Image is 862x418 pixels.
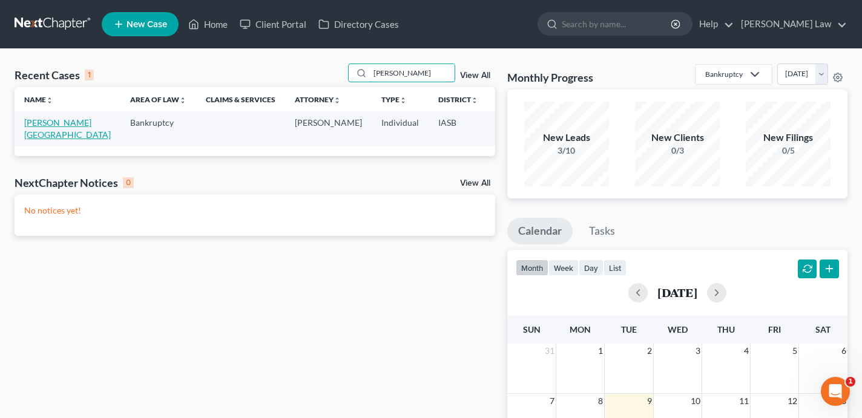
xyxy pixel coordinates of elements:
[548,260,579,276] button: week
[372,111,429,146] td: Individual
[694,344,702,358] span: 3
[570,324,591,335] span: Mon
[646,394,653,408] span: 9
[689,394,702,408] span: 10
[15,68,94,82] div: Recent Cases
[516,260,548,276] button: month
[370,64,455,82] input: Search by name...
[705,69,743,79] div: Bankruptcy
[768,324,781,335] span: Fri
[597,344,604,358] span: 1
[846,377,855,387] span: 1
[579,260,604,276] button: day
[438,95,478,104] a: Districtunfold_more
[657,286,697,299] h2: [DATE]
[524,131,609,145] div: New Leads
[381,95,407,104] a: Typeunfold_more
[120,111,196,146] td: Bankruptcy
[693,13,734,35] a: Help
[668,324,688,335] span: Wed
[24,117,111,140] a: [PERSON_NAME][GEOGRAPHIC_DATA]
[635,145,720,157] div: 0/3
[840,344,847,358] span: 6
[334,97,341,104] i: unfold_more
[46,97,53,104] i: unfold_more
[24,95,53,104] a: Nameunfold_more
[460,71,490,80] a: View All
[507,70,593,85] h3: Monthly Progress
[234,13,312,35] a: Client Portal
[507,218,573,244] a: Calendar
[488,111,548,146] td: 7
[524,145,609,157] div: 3/10
[196,87,285,111] th: Claims & Services
[123,177,134,188] div: 0
[179,97,186,104] i: unfold_more
[735,13,847,35] a: [PERSON_NAME] Law
[471,97,478,104] i: unfold_more
[621,324,637,335] span: Tue
[746,145,831,157] div: 0/5
[786,394,798,408] span: 12
[743,344,750,358] span: 4
[635,131,720,145] div: New Clients
[738,394,750,408] span: 11
[285,111,372,146] td: [PERSON_NAME]
[562,13,673,35] input: Search by name...
[523,324,541,335] span: Sun
[578,218,626,244] a: Tasks
[815,324,831,335] span: Sat
[821,377,850,406] iframe: Intercom live chat
[85,70,94,80] div: 1
[746,131,831,145] div: New Filings
[312,13,405,35] a: Directory Cases
[597,394,604,408] span: 8
[460,179,490,188] a: View All
[295,95,341,104] a: Attorneyunfold_more
[717,324,735,335] span: Thu
[127,20,167,29] span: New Case
[15,175,134,190] div: NextChapter Notices
[130,95,186,104] a: Area of Lawunfold_more
[182,13,234,35] a: Home
[24,204,485,217] p: No notices yet!
[429,111,488,146] td: IASB
[548,394,556,408] span: 7
[604,260,627,276] button: list
[791,344,798,358] span: 5
[646,344,653,358] span: 2
[544,344,556,358] span: 31
[400,97,407,104] i: unfold_more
